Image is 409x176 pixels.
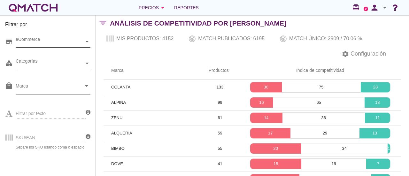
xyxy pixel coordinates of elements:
span: ALPINA [111,100,126,105]
th: Marca: Not sorted. [104,62,201,80]
p: 19 [301,161,366,167]
i: settings [342,50,349,58]
p: 7 [366,161,390,167]
div: Precios [139,4,166,11]
th: Productos: Not sorted. [201,62,239,80]
text: 2 [365,7,367,10]
p: 28 [361,84,390,90]
p: 17 [250,130,290,136]
p: 13 [359,130,390,136]
p: 1 [388,145,390,152]
i: store [5,37,13,45]
a: white-qmatch-logo [8,1,59,14]
p: 20 [250,145,301,152]
span: ZENU [111,115,122,120]
h2: Análisis de competitividad por [PERSON_NAME] [110,18,286,28]
span: ALQUERIA [111,131,132,135]
button: Configuración [336,48,391,60]
span: BIMBO [111,146,125,151]
i: redeem [352,4,362,11]
p: 29 [290,130,359,136]
i: person [368,3,381,12]
i: category [5,59,13,67]
td: 99 [201,95,239,110]
i: arrow_drop_down [381,4,389,11]
p: 30 [250,84,282,90]
p: 15 [250,161,301,167]
button: Precios [134,1,172,14]
p: 16 [250,99,273,106]
td: 61 [201,110,239,126]
th: Índice de competitividad: Not sorted. [239,62,401,80]
td: 55 [201,141,239,156]
a: Reportes [172,1,201,14]
p: 14 [250,115,282,121]
p: 18 [365,99,390,106]
i: arrow_drop_down [159,4,166,11]
i: arrow_drop_down [83,82,90,90]
span: DOVE [111,161,123,166]
p: 34 [301,145,388,152]
td: 133 [201,80,239,95]
p: 11 [365,115,390,121]
span: Configuración [349,50,386,58]
p: 75 [282,84,361,90]
span: COLANTA [111,85,130,89]
a: 2 [364,7,368,11]
p: 36 [282,115,365,121]
i: local_mall [5,82,13,90]
td: 41 [201,156,239,172]
td: 59 [201,126,239,141]
span: Reportes [174,4,199,11]
p: 65 [273,99,365,106]
h3: Filtrar por [5,21,90,31]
